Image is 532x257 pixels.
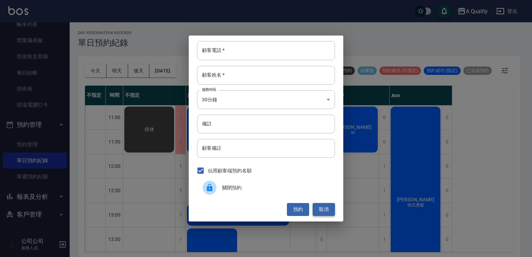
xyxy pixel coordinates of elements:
span: 關閉預約 [222,184,329,192]
button: 取消 [313,203,335,216]
button: 預約 [287,203,309,216]
div: 關閉預約 [197,178,335,197]
span: 佔用顧客端預約名額 [208,167,252,174]
div: 30分鐘 [197,90,335,109]
label: 服務時長 [202,87,217,92]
